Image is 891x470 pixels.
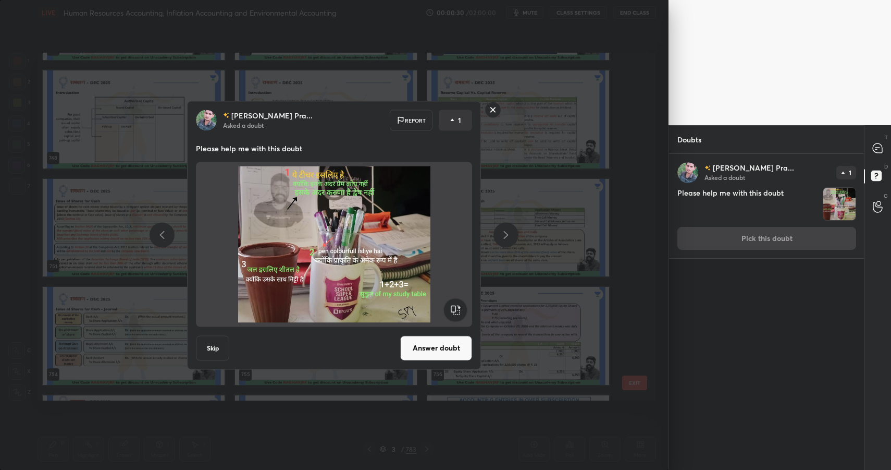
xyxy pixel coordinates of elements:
p: Doubts [669,126,710,153]
button: Skip [196,335,229,360]
p: Asked a doubt [223,120,264,129]
p: [PERSON_NAME] Pra... [713,164,794,172]
img: 41311b1effc0457c9760c290fa0191f8.jpg [677,162,698,183]
p: 1 [849,170,851,176]
p: Asked a doubt [704,173,745,182]
img: no-rating-badge.077c3623.svg [223,113,229,118]
p: 1 [458,115,461,125]
p: D [884,163,888,171]
p: Please help me with this doubt [196,143,472,153]
p: [PERSON_NAME] Pra... [231,111,313,119]
img: 41311b1effc0457c9760c290fa0191f8.jpg [196,110,217,130]
div: grid [669,154,864,470]
h4: Please help me with this doubt [677,187,819,221]
img: no-rating-badge.077c3623.svg [704,165,711,171]
p: T [885,134,888,141]
img: 1759218080UB2QMR.JPEG [823,188,856,220]
img: 1759218080UB2QMR.JPEG [208,166,460,322]
button: Answer doubt [400,335,472,360]
div: Report [390,110,432,130]
p: G [884,192,888,200]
